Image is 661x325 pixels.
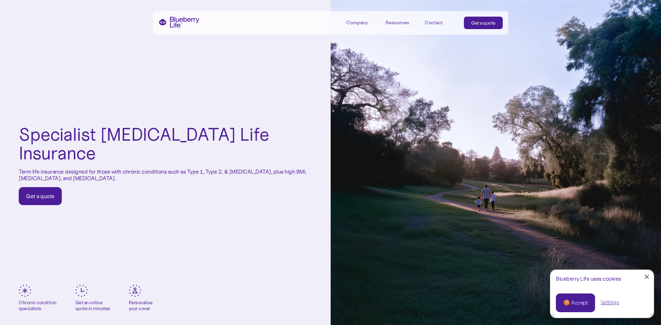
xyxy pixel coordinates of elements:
[159,17,200,28] a: home
[425,17,456,28] a: Contact
[346,20,368,26] div: Company
[19,125,312,163] h1: Specialist [MEDICAL_DATA] Life Insurance
[640,270,654,284] a: Close Cookie Popup
[19,168,312,182] p: Term life insurance designed for those with chronic conditions such as Type 1, Type 2, & [MEDICAL...
[75,300,110,311] div: Get an online quote in minutes
[464,17,503,29] a: Get a quote
[471,19,495,26] div: Get a quote
[601,299,619,306] a: Settings
[556,275,648,282] div: Blueberry Life uses cookies
[129,300,153,311] div: Personalise your cover
[385,17,417,28] div: Resources
[563,299,588,307] div: 🍪 Accept
[425,20,443,26] div: Contact
[385,20,409,26] div: Resources
[556,293,595,312] a: 🍪 Accept
[19,300,57,311] div: Chronic condition specialists
[26,193,54,200] div: Get a quote
[346,17,378,28] div: Company
[19,187,62,205] a: Get a quote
